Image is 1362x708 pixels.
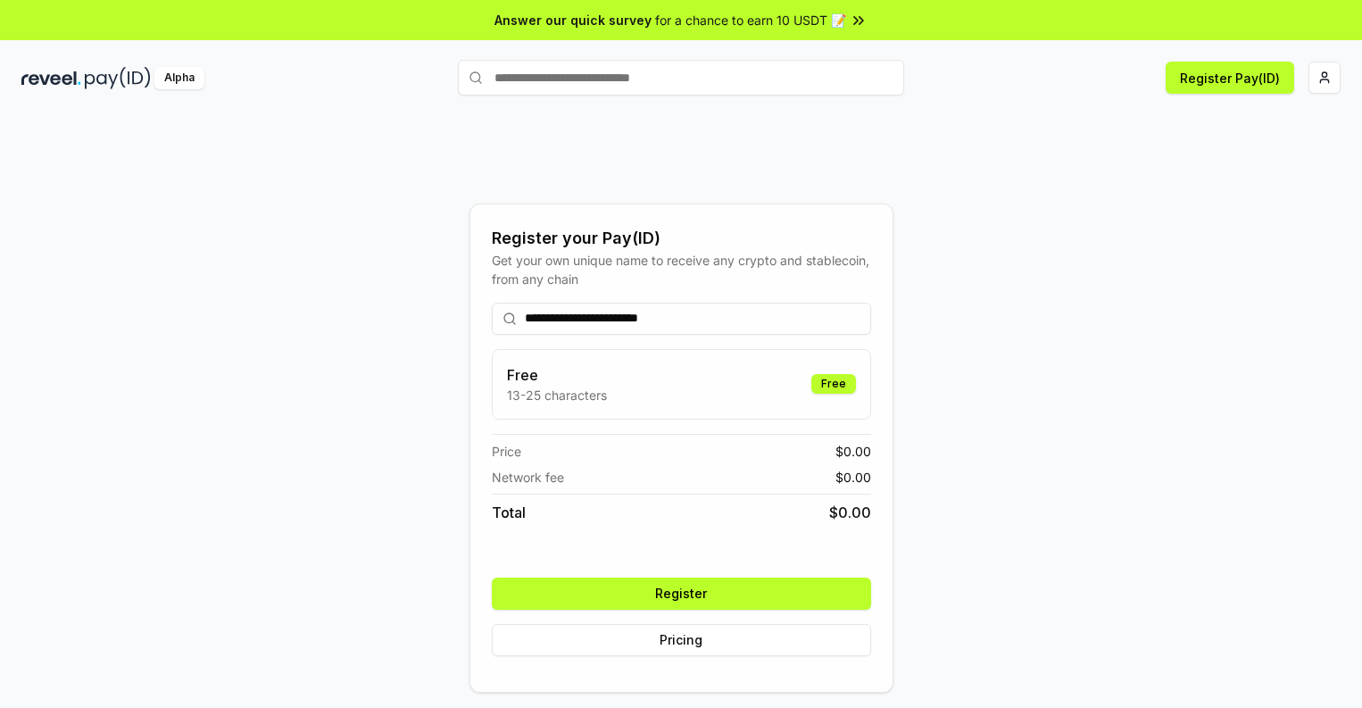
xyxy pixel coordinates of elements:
[85,67,151,89] img: pay_id
[492,502,526,523] span: Total
[492,468,564,487] span: Network fee
[829,502,871,523] span: $ 0.00
[494,11,652,29] span: Answer our quick survey
[492,226,871,251] div: Register your Pay(ID)
[154,67,204,89] div: Alpha
[507,386,607,404] p: 13-25 characters
[1166,62,1294,94] button: Register Pay(ID)
[811,374,856,394] div: Free
[835,442,871,461] span: $ 0.00
[655,11,846,29] span: for a chance to earn 10 USDT 📝
[492,624,871,656] button: Pricing
[492,442,521,461] span: Price
[492,578,871,610] button: Register
[507,364,607,386] h3: Free
[21,67,81,89] img: reveel_dark
[835,468,871,487] span: $ 0.00
[492,251,871,288] div: Get your own unique name to receive any crypto and stablecoin, from any chain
